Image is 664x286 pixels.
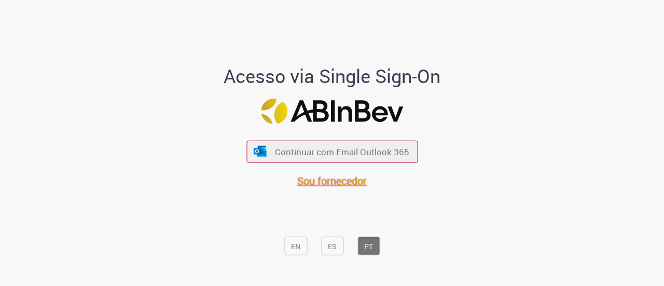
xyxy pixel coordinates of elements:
font: Continuar com Email Outlook 365 [275,146,409,158]
img: ícone Azure/Microsoft 360 [253,146,268,157]
font: Acesso via Single Sign-On [224,63,440,88]
font: EN [291,241,300,251]
button: ícone Azure/Microsoft 360 Continuar com Email Outlook 365 [246,141,418,162]
button: PT [357,237,380,255]
font: PT [364,241,373,251]
a: Sou fornecedor [297,173,367,187]
button: EN [284,237,307,255]
button: ES [321,237,343,255]
img: Logotipo da ABInBev [261,99,403,124]
font: ES [328,241,337,251]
